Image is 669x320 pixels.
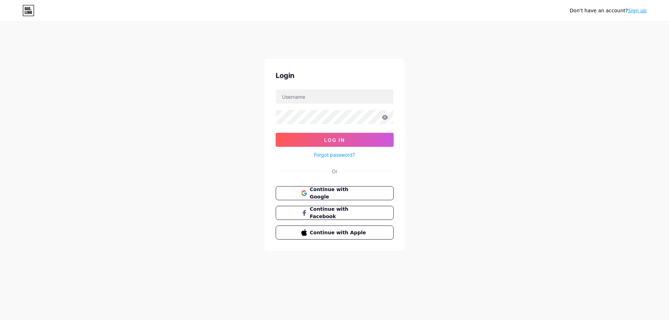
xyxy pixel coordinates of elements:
a: Forgot password? [314,151,355,158]
button: Continue with Facebook [276,206,394,220]
button: Continue with Apple [276,226,394,240]
span: Continue with Apple [310,229,368,236]
button: Log In [276,133,394,147]
button: Continue with Google [276,186,394,200]
span: Continue with Facebook [310,205,368,220]
span: Continue with Google [310,186,368,201]
div: Don't have an account? [570,7,647,14]
div: Login [276,70,394,81]
input: Username [276,90,393,104]
div: Or [332,168,337,175]
a: Sign up [628,8,647,13]
span: Log In [324,137,345,143]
